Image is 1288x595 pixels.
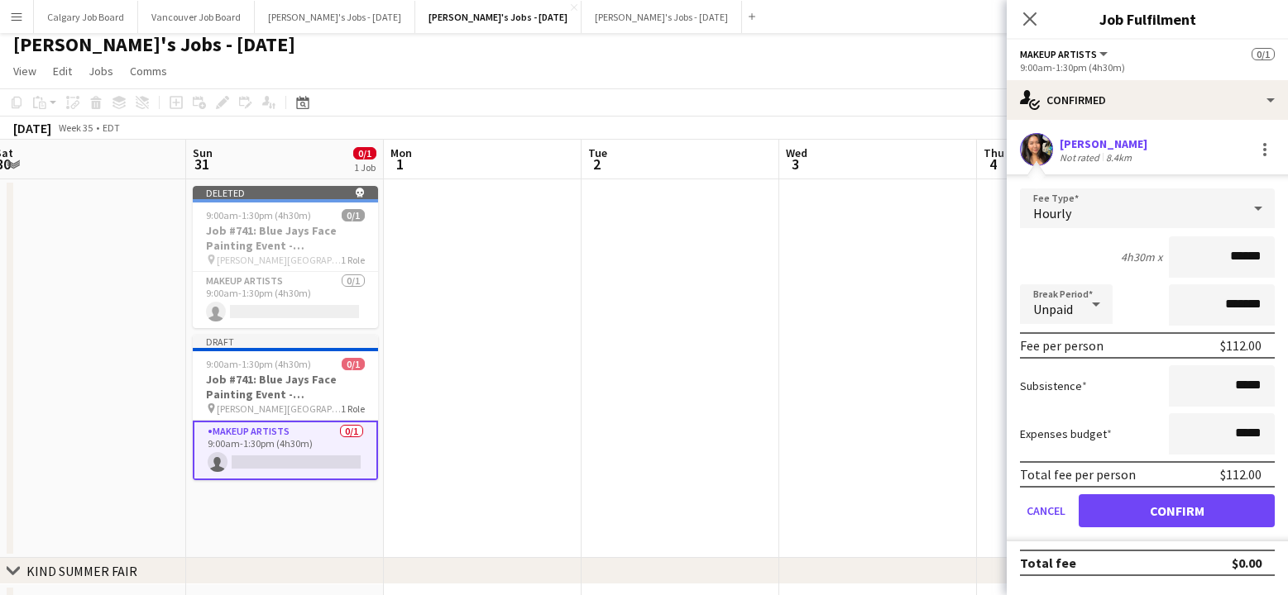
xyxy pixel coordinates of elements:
[1121,250,1162,264] div: 4h30m x
[1060,151,1103,164] div: Not rated
[342,209,365,221] span: 0/1
[82,60,120,82] a: Jobs
[206,209,311,221] span: 9:00am-1:30pm (4h30m)
[1007,8,1288,30] h3: Job Fulfilment
[193,335,378,348] div: Draft
[1020,378,1087,393] label: Subsistence
[26,563,137,579] div: KIND SUMMER FAIR
[1033,301,1073,317] span: Unpaid
[1020,494,1072,527] button: Cancel
[783,155,807,174] span: 3
[206,358,311,370] span: 9:00am-1:30pm (4h30m)
[193,335,378,480] app-job-card: Draft9:00am-1:30pm (4h30m)0/1Job #741: Blue Jays Face Painting Event - [GEOGRAPHIC_DATA] [PERSON_...
[1232,555,1262,571] div: $0.00
[341,254,365,266] span: 1 Role
[103,121,120,134] div: EDT
[13,120,51,136] div: [DATE]
[1020,48,1097,60] span: Makeup Artists
[390,145,412,160] span: Mon
[89,64,113,79] span: Jobs
[354,161,376,174] div: 1 Job
[582,1,742,33] button: [PERSON_NAME]'s Jobs - [DATE]
[342,358,365,370] span: 0/1
[1020,61,1275,74] div: 9:00am-1:30pm (4h30m)
[193,145,213,160] span: Sun
[193,186,378,199] div: Deleted
[353,147,376,159] span: 0/1
[588,145,607,160] span: Tue
[984,145,1004,160] span: Thu
[190,155,213,174] span: 31
[193,372,378,402] h3: Job #741: Blue Jays Face Painting Event - [GEOGRAPHIC_DATA]
[193,223,378,253] h3: Job #741: Blue Jays Face Painting Event - [GEOGRAPHIC_DATA]
[786,145,807,160] span: Wed
[586,155,607,174] span: 2
[53,64,72,79] span: Edit
[1020,337,1104,354] div: Fee per person
[13,32,295,57] h1: [PERSON_NAME]'s Jobs - [DATE]
[193,272,378,328] app-card-role: Makeup Artists0/19:00am-1:30pm (4h30m)
[1007,80,1288,120] div: Confirmed
[981,155,1004,174] span: 4
[217,402,341,415] span: [PERSON_NAME][GEOGRAPHIC_DATA] - Gate 7
[1020,466,1136,483] div: Total fee per person
[13,64,36,79] span: View
[130,64,167,79] span: Comms
[1020,426,1112,441] label: Expenses budget
[415,1,582,33] button: [PERSON_NAME]'s Jobs - [DATE]
[138,1,255,33] button: Vancouver Job Board
[193,421,378,480] app-card-role: Makeup Artists0/19:00am-1:30pm (4h30m)
[341,402,365,415] span: 1 Role
[7,60,43,82] a: View
[1252,48,1275,60] span: 0/1
[1020,48,1110,60] button: Makeup Artists
[1033,205,1071,221] span: Hourly
[1079,494,1275,527] button: Confirm
[46,60,79,82] a: Edit
[34,1,138,33] button: Calgary Job Board
[217,254,341,266] span: [PERSON_NAME][GEOGRAPHIC_DATA] - Gate 7
[55,121,96,134] span: Week 35
[388,155,412,174] span: 1
[1103,151,1135,164] div: 8.4km
[1060,136,1147,151] div: [PERSON_NAME]
[1220,337,1262,354] div: $112.00
[1020,555,1076,571] div: Total fee
[1220,466,1262,483] div: $112.00
[123,60,174,82] a: Comms
[193,186,378,328] app-job-card: Deleted 9:00am-1:30pm (4h30m)0/1Job #741: Blue Jays Face Painting Event - [GEOGRAPHIC_DATA] [PERS...
[255,1,415,33] button: [PERSON_NAME]'s Jobs - [DATE]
